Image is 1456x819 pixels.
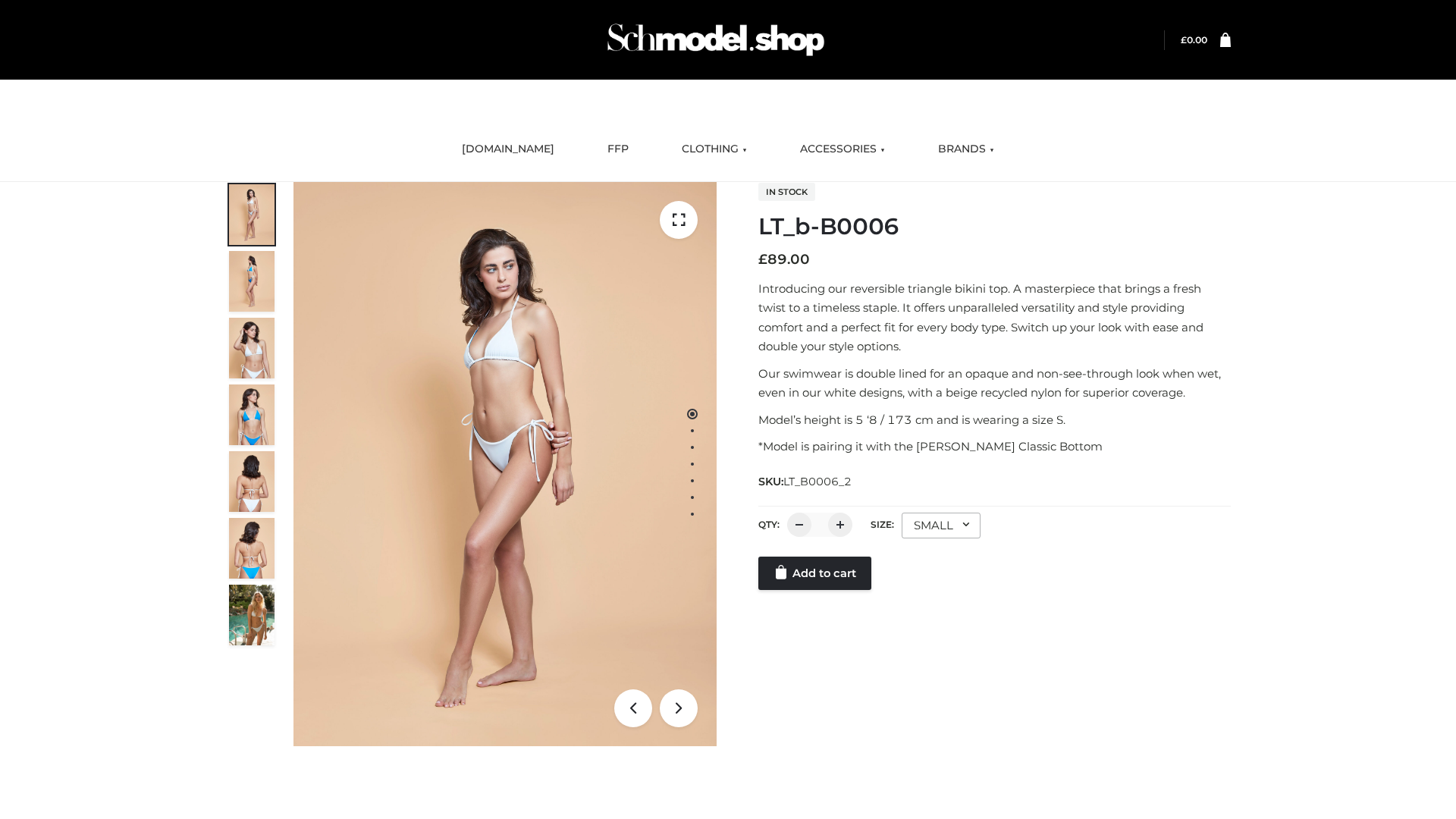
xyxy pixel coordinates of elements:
[758,557,871,590] a: Add to cart
[229,384,275,445] img: ArielClassicBikiniTop_CloudNine_AzureSky_OW114ECO_4-scaled.jpg
[871,519,894,530] label: Size:
[229,184,275,245] img: ArielClassicBikiniTop_CloudNine_AzureSky_OW114ECO_1-scaled.jpg
[293,182,717,746] img: LT_b-B0006
[229,251,275,312] img: ArielClassicBikiniTop_CloudNine_AzureSky_OW114ECO_2-scaled.jpg
[670,133,758,166] a: CLOTHING
[758,364,1231,403] p: Our swimwear is double lined for an opaque and non-see-through look when wet, even in our white d...
[229,518,275,579] img: ArielClassicBikiniTop_CloudNine_AzureSky_OW114ECO_8-scaled.jpg
[758,183,815,201] span: In stock
[758,519,780,530] label: QTY:
[758,251,810,268] bdi: 89.00
[229,585,275,645] img: Arieltop_CloudNine_AzureSky2.jpg
[902,513,981,538] div: SMALL
[450,133,566,166] a: [DOMAIN_NAME]
[758,472,853,491] span: SKU:
[1181,34,1187,45] span: £
[1181,34,1207,45] a: £0.00
[927,133,1006,166] a: BRANDS
[602,10,830,70] img: Schmodel Admin 964
[229,451,275,512] img: ArielClassicBikiniTop_CloudNine_AzureSky_OW114ECO_7-scaled.jpg
[758,437,1231,457] p: *Model is pairing it with the [PERSON_NAME] Classic Bottom
[758,279,1231,356] p: Introducing our reversible triangle bikini top. A masterpiece that brings a fresh twist to a time...
[596,133,640,166] a: FFP
[758,410,1231,430] p: Model’s height is 5 ‘8 / 173 cm and is wearing a size S.
[783,475,852,488] span: LT_B0006_2
[758,213,1231,240] h1: LT_b-B0006
[789,133,896,166] a: ACCESSORIES
[229,318,275,378] img: ArielClassicBikiniTop_CloudNine_AzureSky_OW114ECO_3-scaled.jpg
[758,251,767,268] span: £
[1181,34,1207,45] bdi: 0.00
